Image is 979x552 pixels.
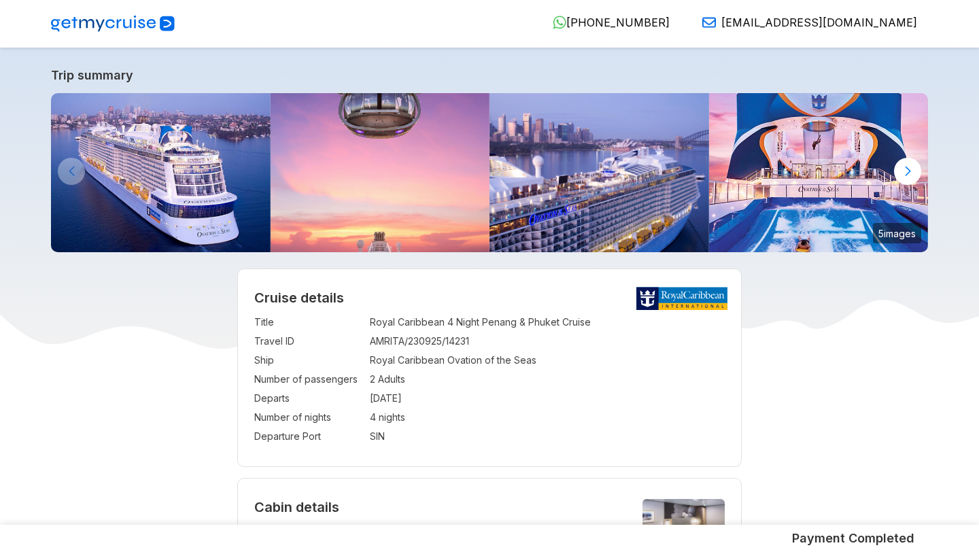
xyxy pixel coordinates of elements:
[370,389,725,408] td: [DATE]
[363,521,370,540] td: :
[254,290,725,306] h2: Cruise details
[363,351,370,370] td: :
[370,427,725,446] td: SIN
[566,16,670,29] span: [PHONE_NUMBER]
[254,351,363,370] td: Ship
[254,521,363,540] td: Cabin type
[370,408,725,427] td: 4 nights
[254,408,363,427] td: Number of nights
[254,313,363,332] td: Title
[792,530,914,547] h5: Payment Completed
[542,16,670,29] a: [PHONE_NUMBER]
[254,499,725,515] h4: Cabin details
[721,16,917,29] span: [EMAIL_ADDRESS][DOMAIN_NAME]
[271,93,490,252] img: north-star-sunset-ovation-of-the-seas.jpg
[370,370,725,389] td: 2 Adults
[709,93,929,252] img: ovation-of-the-seas-flowrider-sunset.jpg
[370,313,725,332] td: Royal Caribbean 4 Night Penang & Phuket Cruise
[363,332,370,351] td: :
[553,16,566,29] img: WhatsApp
[51,68,928,82] a: Trip summary
[370,351,725,370] td: Royal Caribbean Ovation of the Seas
[363,389,370,408] td: :
[254,389,363,408] td: Departs
[254,427,363,446] td: Departure Port
[691,16,917,29] a: [EMAIL_ADDRESS][DOMAIN_NAME]
[702,16,716,29] img: Email
[363,370,370,389] td: :
[51,93,271,252] img: ovation-exterior-back-aerial-sunset-port-ship.jpg
[363,427,370,446] td: :
[254,370,363,389] td: Number of passengers
[370,332,725,351] td: AMRITA/230925/14231
[254,332,363,351] td: Travel ID
[873,223,921,243] small: 5 images
[370,521,620,540] td: Interior Stateroom Guarantee (ZI)
[489,93,709,252] img: ovation-of-the-seas-departing-from-sydney.jpg
[363,313,370,332] td: :
[363,408,370,427] td: :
